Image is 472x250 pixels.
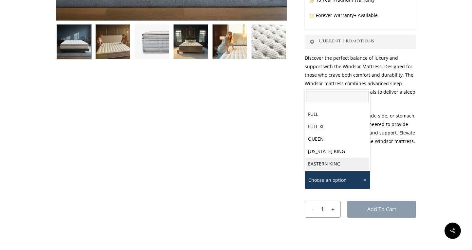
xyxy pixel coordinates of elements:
[173,24,209,59] img: Windsor In NH Manor
[306,158,369,170] li: EASTERN KING
[305,54,416,112] p: Discover the perfect balance of luxury and support with the Windsor Mattress. Designed for those ...
[306,145,369,158] li: [US_STATE] KING
[306,120,369,133] li: FULL XL
[95,24,131,59] img: Windsor-Condo-Shoot-Joane-and-eric feel the plush pillow top.
[317,201,329,217] input: Product quantity
[305,171,370,189] span: Choose an option
[134,24,170,59] img: Windsor-Side-Profile-HD-Closeup
[309,11,411,26] p: Forever Warranty+ Available
[56,24,92,59] img: Windsor In Studio
[305,35,416,49] a: Current Promotions
[305,201,317,217] input: -
[329,201,340,217] input: +
[305,173,370,187] span: Choose an option
[311,226,409,244] iframe: Secure express checkout frame
[306,133,369,145] li: QUEEN
[306,108,369,120] li: FULL
[347,201,416,218] button: Add to cart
